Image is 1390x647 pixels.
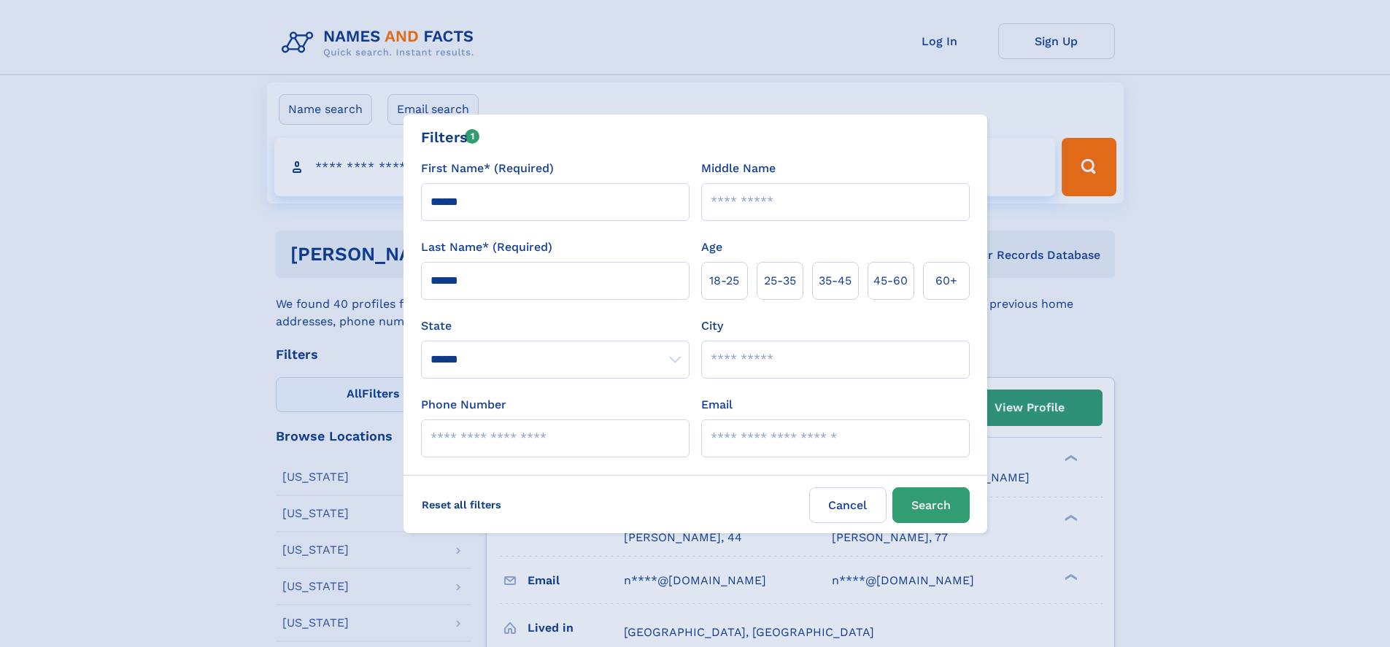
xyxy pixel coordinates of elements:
span: 25‑35 [764,272,796,290]
label: State [421,317,690,335]
label: Cancel [809,487,887,523]
div: Filters [421,126,480,148]
label: Phone Number [421,396,506,414]
button: Search [892,487,970,523]
span: 45‑60 [873,272,908,290]
label: Middle Name [701,160,776,177]
label: City [701,317,723,335]
span: 35‑45 [819,272,852,290]
span: 60+ [935,272,957,290]
label: Last Name* (Required) [421,239,552,256]
label: Email [701,396,733,414]
label: Reset all filters [412,487,511,522]
span: 18‑25 [709,272,739,290]
label: Age [701,239,722,256]
label: First Name* (Required) [421,160,554,177]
